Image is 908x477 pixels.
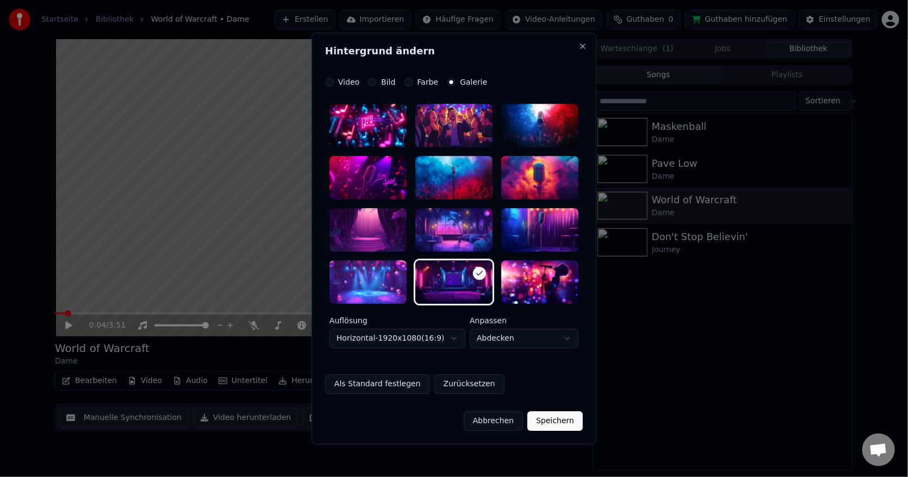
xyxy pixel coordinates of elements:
[325,374,430,394] button: Als Standard festlegen
[464,411,523,431] button: Abbrechen
[527,411,583,431] button: Speichern
[470,317,579,324] label: Anpassen
[329,317,465,324] label: Auflösung
[418,78,439,86] label: Farbe
[338,78,359,86] label: Video
[325,46,583,56] h2: Hintergrund ändern
[381,78,395,86] label: Bild
[460,78,487,86] label: Galerie
[434,374,505,394] button: Zurücksetzen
